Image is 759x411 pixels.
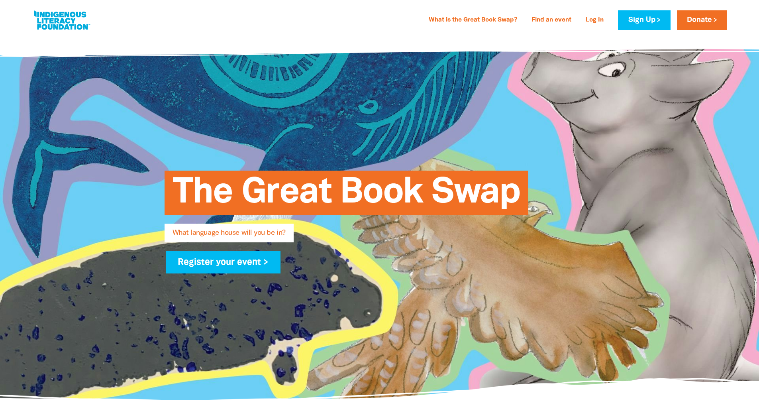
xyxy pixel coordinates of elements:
a: Sign Up [618,10,670,30]
span: The Great Book Swap [173,177,520,215]
a: Find an event [527,14,576,27]
a: What is the Great Book Swap? [424,14,522,27]
a: Log In [581,14,608,27]
a: Donate [677,10,727,30]
a: Register your event > [166,251,281,273]
span: What language house will you be in? [173,230,286,242]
